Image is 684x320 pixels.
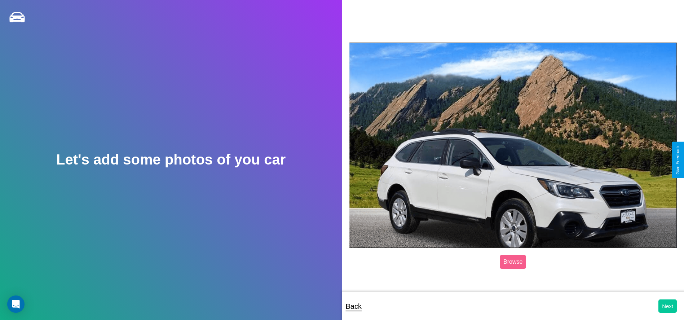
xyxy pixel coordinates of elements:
button: Next [658,299,677,313]
p: Back [346,300,362,313]
div: Give Feedback [675,145,680,175]
div: Open Intercom Messenger [7,295,25,313]
img: posted [349,43,677,248]
h2: Let's add some photos of you car [56,152,286,168]
label: Browse [500,255,526,269]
